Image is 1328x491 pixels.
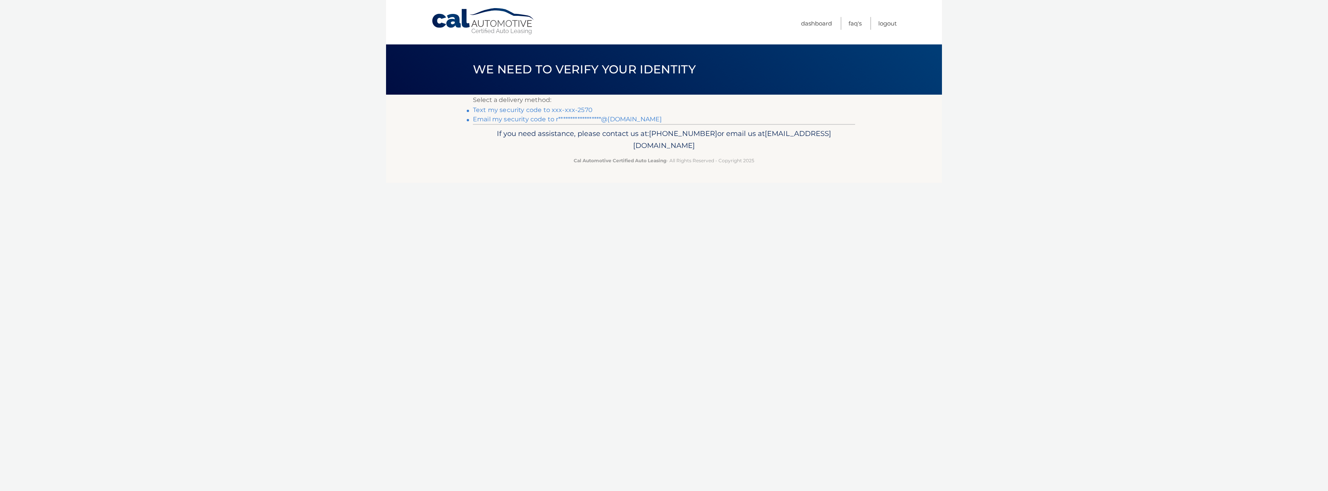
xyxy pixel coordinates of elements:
a: Cal Automotive [431,8,535,35]
span: We need to verify your identity [473,62,696,76]
span: [PHONE_NUMBER] [649,129,717,138]
strong: Cal Automotive Certified Auto Leasing [574,158,666,163]
p: - All Rights Reserved - Copyright 2025 [478,156,850,165]
a: FAQ's [849,17,862,30]
a: Dashboard [801,17,832,30]
a: Logout [878,17,897,30]
a: Text my security code to xxx-xxx-2570 [473,106,593,114]
p: If you need assistance, please contact us at: or email us at [478,127,850,152]
p: Select a delivery method: [473,95,855,105]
